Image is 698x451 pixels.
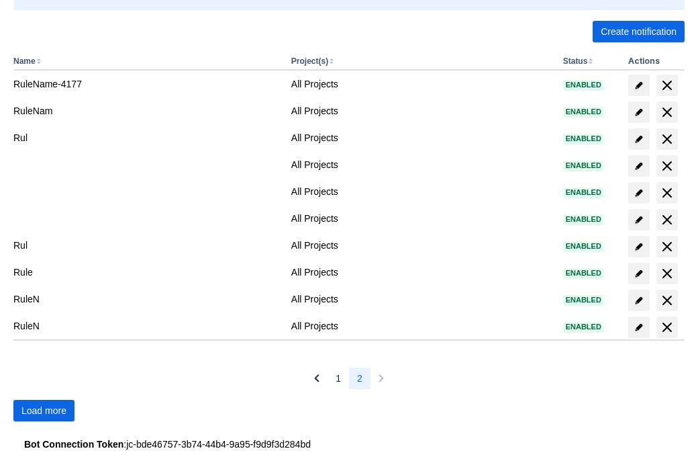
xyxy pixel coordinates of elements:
[634,295,644,306] span: edit
[13,131,281,145] div: Rul
[659,292,675,309] span: delete
[291,239,552,252] div: All Projects
[291,319,552,333] div: All Projects
[563,296,604,304] span: Enabled
[634,107,644,118] span: edit
[291,292,552,306] div: All Projects
[13,292,281,306] div: RuleN
[659,212,675,228] span: delete
[13,319,281,333] div: RuleN
[13,239,281,252] div: Rul
[21,400,66,421] span: Load more
[659,131,675,147] span: delete
[24,438,674,451] div: : jc-bde46757-3b74-44b4-9a95-f9d9f3d284bd
[563,135,604,142] span: Enabled
[563,108,604,116] span: Enabled
[634,214,644,225] span: edit
[563,270,604,277] span: Enabled
[13,77,281,91] div: RuleName-4177
[634,188,644,198] span: edit
[13,56,36,66] button: Name
[634,161,644,171] span: edit
[563,81,604,89] span: Enabled
[659,319,675,335] span: delete
[13,104,281,118] div: RuleNam
[634,80,644,91] span: edit
[370,368,392,389] button: Next
[563,323,604,331] span: Enabled
[291,158,552,171] div: All Projects
[291,265,552,279] div: All Projects
[563,56,588,66] button: Status
[601,21,677,42] span: Create notification
[291,104,552,118] div: All Projects
[659,265,675,282] span: delete
[357,368,362,389] span: 2
[336,368,341,389] span: 1
[623,53,685,71] th: Actions
[306,368,328,389] button: Previous
[291,185,552,198] div: All Projects
[24,439,123,450] strong: Bot Connection Token
[563,189,604,196] span: Enabled
[634,241,644,252] span: edit
[593,21,685,42] button: Create notification
[659,104,675,120] span: delete
[634,322,644,333] span: edit
[659,158,675,174] span: delete
[563,243,604,250] span: Enabled
[563,162,604,169] span: Enabled
[349,368,370,389] button: Page 2
[659,239,675,255] span: delete
[306,368,392,389] nav: Pagination
[659,185,675,201] span: delete
[659,77,675,93] span: delete
[291,131,552,145] div: All Projects
[13,400,74,421] button: Load more
[291,212,552,225] div: All Projects
[13,265,281,279] div: Rule
[563,216,604,223] span: Enabled
[291,77,552,91] div: All Projects
[634,268,644,279] span: edit
[634,134,644,145] span: edit
[291,56,328,66] button: Project(s)
[328,368,349,389] button: Page 1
